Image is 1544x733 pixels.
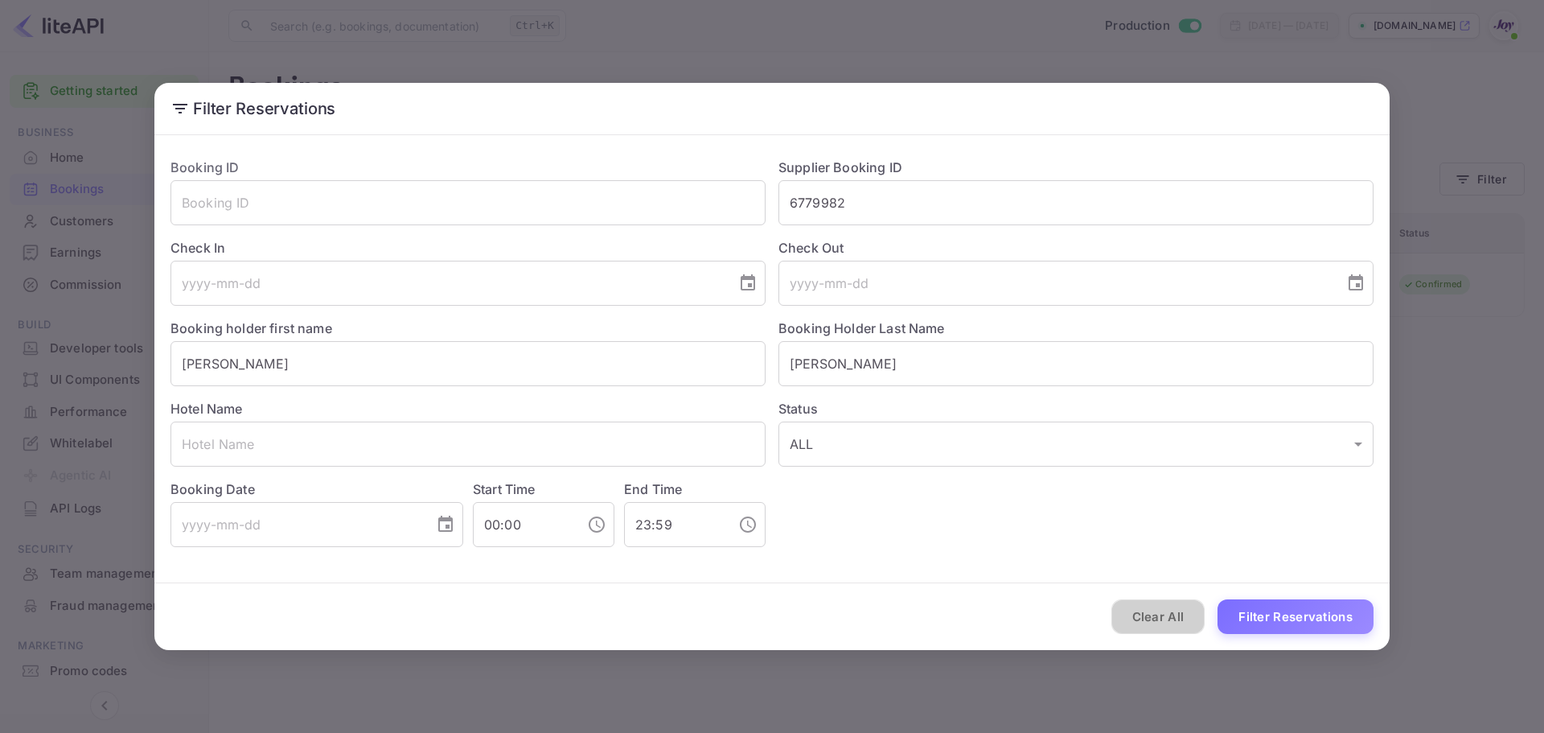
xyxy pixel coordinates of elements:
[732,267,764,299] button: Choose date
[429,509,462,541] button: Choose date
[170,502,423,547] input: yyyy-mm-dd
[170,261,725,306] input: yyyy-mm-dd
[1218,599,1374,634] button: Filter Reservations
[778,238,1374,257] label: Check Out
[170,159,240,175] label: Booking ID
[624,502,725,547] input: hh:mm
[732,509,764,541] button: Choose time, selected time is 11:59 PM
[154,83,1390,134] h2: Filter Reservations
[581,509,613,541] button: Choose time, selected time is 12:00 AM
[1111,599,1205,634] button: Clear All
[778,180,1374,225] input: Supplier Booking ID
[778,261,1333,306] input: yyyy-mm-dd
[473,481,536,497] label: Start Time
[170,480,463,499] label: Booking Date
[778,399,1374,418] label: Status
[1340,267,1372,299] button: Choose date
[778,341,1374,386] input: Holder Last Name
[473,502,574,547] input: hh:mm
[170,320,332,336] label: Booking holder first name
[170,180,766,225] input: Booking ID
[170,238,766,257] label: Check In
[170,341,766,386] input: Holder First Name
[170,422,766,467] input: Hotel Name
[170,401,243,417] label: Hotel Name
[778,159,902,175] label: Supplier Booking ID
[778,422,1374,467] div: ALL
[624,481,682,497] label: End Time
[778,320,945,336] label: Booking Holder Last Name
